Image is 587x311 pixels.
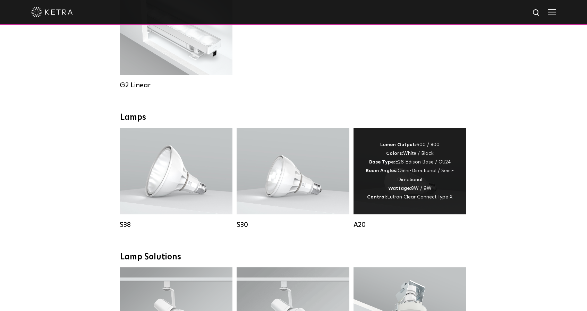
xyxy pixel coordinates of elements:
div: S30 [237,221,349,229]
div: A20 [354,221,466,229]
img: Hamburger%20Nav.svg [548,9,556,15]
strong: Lumen Output: [380,142,416,147]
div: Lamp Solutions [120,252,467,262]
strong: Base Type: [369,160,395,165]
div: 600 / 800 White / Black E26 Edison Base / GU24 Omni-Directional / Semi-Directional 8W / 9W [364,141,456,202]
a: S30 Lumen Output:1100Colors:White / BlackBase Type:E26 Edison Base / GU24Beam Angles:15° / 25° / ... [237,128,349,229]
div: G2 Linear [120,81,232,89]
strong: Beam Angles: [366,168,398,173]
strong: Wattage: [388,186,411,191]
div: S38 [120,221,232,229]
strong: Control: [367,195,387,199]
img: search icon [532,9,541,17]
div: Lamps [120,113,467,123]
strong: Colors: [386,151,403,156]
img: ketra-logo-2019-white [31,7,73,17]
a: A20 Lumen Output:600 / 800Colors:White / BlackBase Type:E26 Edison Base / GU24Beam Angles:Omni-Di... [354,128,466,229]
span: Lutron Clear Connect Type X [387,195,452,199]
a: S38 Lumen Output:1100Colors:White / BlackBase Type:E26 Edison Base / GU24Beam Angles:10° / 25° / ... [120,128,232,229]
